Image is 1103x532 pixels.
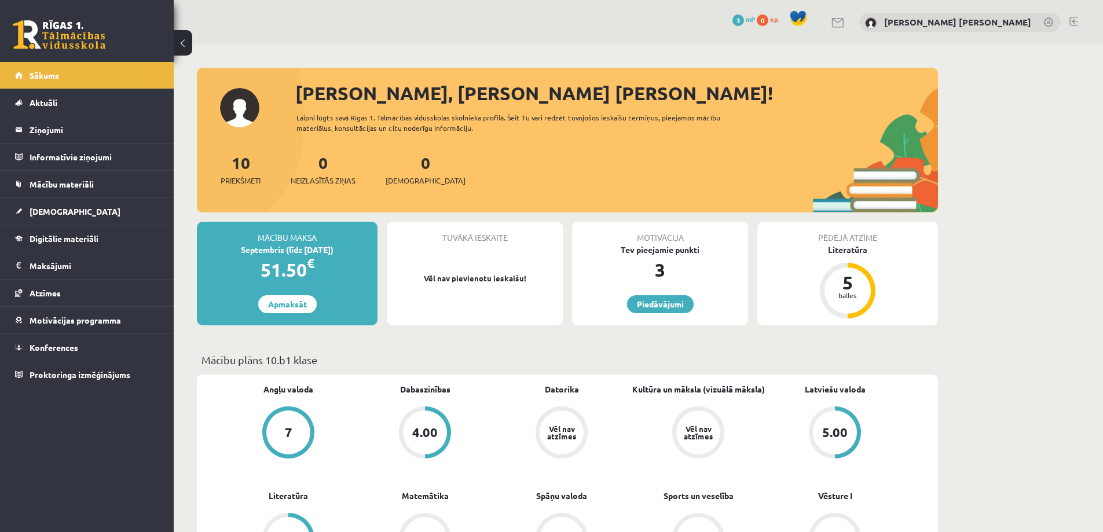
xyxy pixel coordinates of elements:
[865,17,877,29] img: Frančesko Pio Bevilakva
[627,295,694,313] a: Piedāvājumi
[757,14,783,24] a: 0 xp
[572,222,748,244] div: Motivācija
[30,369,130,380] span: Proktoringa izmēģinājums
[30,144,159,170] legend: Informatīvie ziņojumi
[830,292,865,299] div: balles
[386,152,466,186] a: 0[DEMOGRAPHIC_DATA]
[822,426,848,439] div: 5.00
[15,307,159,333] a: Motivācijas programma
[805,383,866,395] a: Latviešu valoda
[572,244,748,256] div: Tev pieejamie punkti
[30,342,78,353] span: Konferences
[15,62,159,89] a: Sākums
[15,144,159,170] a: Informatīvie ziņojumi
[15,252,159,279] a: Maksājumi
[393,273,557,284] p: Vēl nav pievienotu ieskaišu!
[15,89,159,116] a: Aktuāli
[30,315,121,325] span: Motivācijas programma
[884,16,1031,28] a: [PERSON_NAME] [PERSON_NAME]
[15,334,159,361] a: Konferences
[263,383,313,395] a: Angļu valoda
[295,79,938,107] div: [PERSON_NAME], [PERSON_NAME] [PERSON_NAME]!
[572,256,748,284] div: 3
[630,406,767,461] a: Vēl nav atzīmes
[830,273,865,292] div: 5
[291,175,356,186] span: Neizlasītās ziņas
[545,425,578,440] div: Vēl nav atzīmes
[732,14,744,26] span: 3
[197,222,378,244] div: Mācību maksa
[296,112,741,133] div: Laipni lūgts savā Rīgas 1. Tālmācības vidusskolas skolnieka profilā. Šeit Tu vari redzēt tuvojošo...
[770,14,778,24] span: xp
[386,175,466,186] span: [DEMOGRAPHIC_DATA]
[30,233,98,244] span: Digitālie materiāli
[387,222,563,244] div: Tuvākā ieskaite
[357,406,493,461] a: 4.00
[30,179,94,189] span: Mācību materiāli
[746,14,755,24] span: mP
[15,280,159,306] a: Atzīmes
[732,14,755,24] a: 3 mP
[30,206,120,217] span: [DEMOGRAPHIC_DATA]
[30,97,57,108] span: Aktuāli
[221,152,261,186] a: 10Priekšmeti
[30,252,159,279] legend: Maksājumi
[818,490,852,502] a: Vēsture I
[15,225,159,252] a: Digitālie materiāli
[767,406,903,461] a: 5.00
[220,406,357,461] a: 7
[757,244,938,320] a: Literatūra 5 balles
[197,256,378,284] div: 51.50
[757,244,938,256] div: Literatūra
[15,116,159,143] a: Ziņojumi
[15,198,159,225] a: [DEMOGRAPHIC_DATA]
[291,152,356,186] a: 0Neizlasītās ziņas
[221,175,261,186] span: Priekšmeti
[15,171,159,197] a: Mācību materiāli
[545,383,579,395] a: Datorika
[400,383,450,395] a: Dabaszinības
[201,352,933,368] p: Mācību plāns 10.b1 klase
[13,20,105,49] a: Rīgas 1. Tālmācības vidusskola
[197,244,378,256] div: Septembris (līdz [DATE])
[536,490,587,502] a: Spāņu valoda
[664,490,734,502] a: Sports un veselība
[757,222,938,244] div: Pēdējā atzīme
[30,116,159,143] legend: Ziņojumi
[258,295,317,313] a: Apmaksāt
[15,361,159,388] a: Proktoringa izmēģinājums
[30,70,59,80] span: Sākums
[30,288,61,298] span: Atzīmes
[632,383,765,395] a: Kultūra un māksla (vizuālā māksla)
[757,14,768,26] span: 0
[269,490,308,502] a: Literatūra
[402,490,449,502] a: Matemātika
[285,426,292,439] div: 7
[682,425,714,440] div: Vēl nav atzīmes
[412,426,438,439] div: 4.00
[493,406,630,461] a: Vēl nav atzīmes
[307,255,314,271] span: €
